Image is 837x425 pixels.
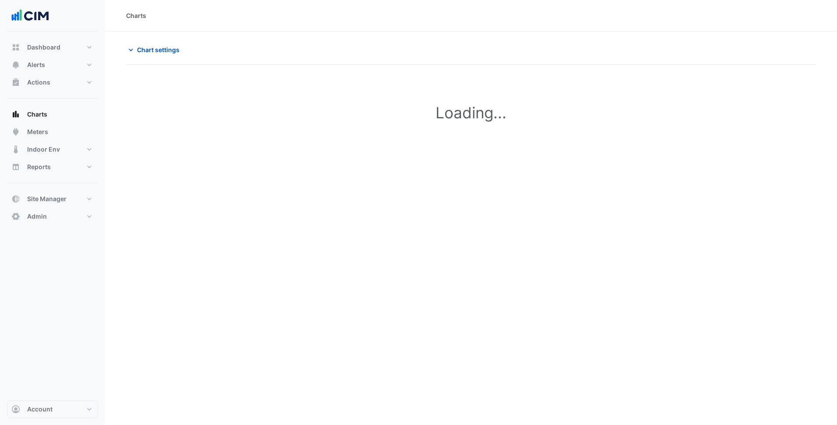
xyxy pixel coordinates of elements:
[27,60,45,69] span: Alerts
[27,127,48,136] span: Meters
[11,110,20,119] app-icon: Charts
[27,405,53,414] span: Account
[7,141,98,158] button: Indoor Env
[27,163,51,171] span: Reports
[7,190,98,208] button: Site Manager
[145,103,797,122] h1: Loading...
[7,158,98,176] button: Reports
[11,163,20,171] app-icon: Reports
[11,7,50,25] img: Company Logo
[11,145,20,154] app-icon: Indoor Env
[11,43,20,52] app-icon: Dashboard
[126,42,185,57] button: Chart settings
[11,195,20,203] app-icon: Site Manager
[27,78,50,87] span: Actions
[126,11,146,20] div: Charts
[7,39,98,56] button: Dashboard
[7,74,98,91] button: Actions
[7,208,98,225] button: Admin
[11,212,20,221] app-icon: Admin
[27,212,47,221] span: Admin
[137,45,179,54] span: Chart settings
[7,56,98,74] button: Alerts
[11,60,20,69] app-icon: Alerts
[7,106,98,123] button: Charts
[27,195,67,203] span: Site Manager
[11,78,20,87] app-icon: Actions
[7,123,98,141] button: Meters
[7,400,98,418] button: Account
[11,127,20,136] app-icon: Meters
[27,110,47,119] span: Charts
[27,145,60,154] span: Indoor Env
[27,43,60,52] span: Dashboard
